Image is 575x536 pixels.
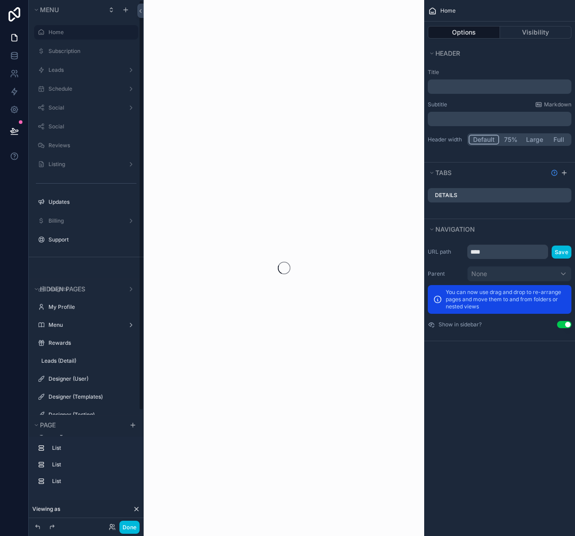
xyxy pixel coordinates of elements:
[48,66,120,74] label: Leads
[547,135,570,145] button: Full
[48,142,133,149] label: Reviews
[48,286,120,293] label: Insights
[48,104,120,111] label: Social
[428,69,571,76] label: Title
[544,101,571,108] span: Markdown
[48,161,120,168] label: Listing
[428,136,464,143] label: Header width
[435,192,457,199] label: Details
[32,419,124,431] button: Page
[467,266,571,281] button: None
[428,47,566,60] button: Header
[428,101,447,108] label: Subtitle
[29,437,144,497] div: scrollable content
[428,248,464,255] label: URL path
[32,4,102,16] button: Menu
[522,135,547,145] button: Large
[48,123,133,130] label: Social
[428,112,571,126] div: scrollable content
[428,167,547,179] button: Tabs
[48,85,120,92] label: Schedule
[535,101,571,108] a: Markdown
[428,270,464,277] label: Parent
[469,135,499,145] button: Default
[52,461,131,468] label: List
[48,217,120,224] label: Billing
[52,478,131,485] label: List
[48,411,133,418] label: Designer (Testing)
[440,7,456,14] span: Home
[435,225,475,233] span: Navigation
[48,198,133,206] label: Updates
[552,246,571,259] button: Save
[119,521,140,534] button: Done
[48,321,120,329] label: Menu
[435,49,460,57] span: Header
[48,29,133,36] label: Home
[428,223,566,236] button: Navigation
[499,135,522,145] button: 75%
[500,26,572,39] button: Visibility
[48,393,133,400] label: Designer (Templates)
[40,421,56,429] span: Page
[428,26,500,39] button: Options
[48,48,133,55] label: Subscription
[428,79,571,94] div: scrollable content
[41,357,133,365] label: Leads (Detail)
[48,303,133,311] label: My Profile
[551,169,558,176] svg: Show help information
[40,6,59,13] span: Menu
[446,289,566,310] p: You can now use drag and drop to re-arrange pages and move them to and from folders or nested views
[32,505,60,513] span: Viewing as
[471,269,487,278] span: None
[52,444,131,452] label: List
[439,321,482,328] label: Show in sidebar?
[48,339,133,347] label: Rewards
[435,169,452,176] span: Tabs
[48,375,133,382] label: Designer (User)
[48,236,133,243] label: Support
